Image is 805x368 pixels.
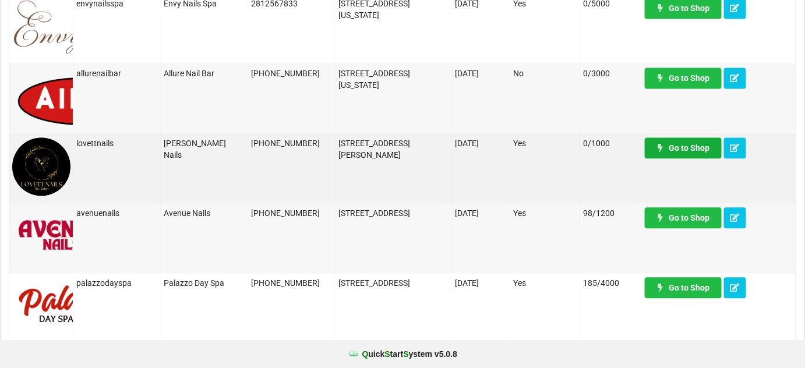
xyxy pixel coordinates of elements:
[338,68,449,91] div: [STREET_ADDRESS][US_STATE]
[76,68,157,79] div: allurenailbar
[645,137,722,158] a: Go to Shop
[76,207,157,219] div: avenuenails
[338,207,449,219] div: [STREET_ADDRESS]
[251,68,332,79] div: [PHONE_NUMBER]
[513,137,577,149] div: Yes
[251,207,332,219] div: [PHONE_NUMBER]
[12,68,422,126] img: logo.png
[362,349,369,359] span: Q
[338,277,449,289] div: [STREET_ADDRESS]
[455,137,507,149] div: [DATE]
[513,68,577,79] div: No
[403,349,408,359] span: S
[645,277,722,298] a: Go to Shop
[583,68,635,79] div: 0/3000
[583,277,635,289] div: 185/4000
[513,277,577,289] div: Yes
[12,207,110,266] img: AvenueNails-Logo.png
[251,137,332,149] div: [PHONE_NUMBER]
[645,68,722,89] a: Go to Shop
[338,137,449,161] div: [STREET_ADDRESS][PERSON_NAME]
[583,207,635,219] div: 98/1200
[164,137,245,161] div: [PERSON_NAME] Nails
[455,207,507,219] div: [DATE]
[455,277,507,289] div: [DATE]
[76,137,157,149] div: lovettnails
[76,277,157,289] div: palazzodayspa
[513,207,577,219] div: Yes
[12,277,129,335] img: PalazzoDaySpaNails-Logo.png
[164,277,245,289] div: Palazzo Day Spa
[645,207,722,228] a: Go to Shop
[12,137,70,196] img: Lovett1.png
[164,68,245,79] div: Allure Nail Bar
[362,348,457,360] b: uick tart ystem v 5.0.8
[385,349,390,359] span: S
[251,277,332,289] div: [PHONE_NUMBER]
[348,348,359,360] img: favicon.ico
[164,207,245,219] div: Avenue Nails
[455,68,507,79] div: [DATE]
[583,137,635,149] div: 0/1000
